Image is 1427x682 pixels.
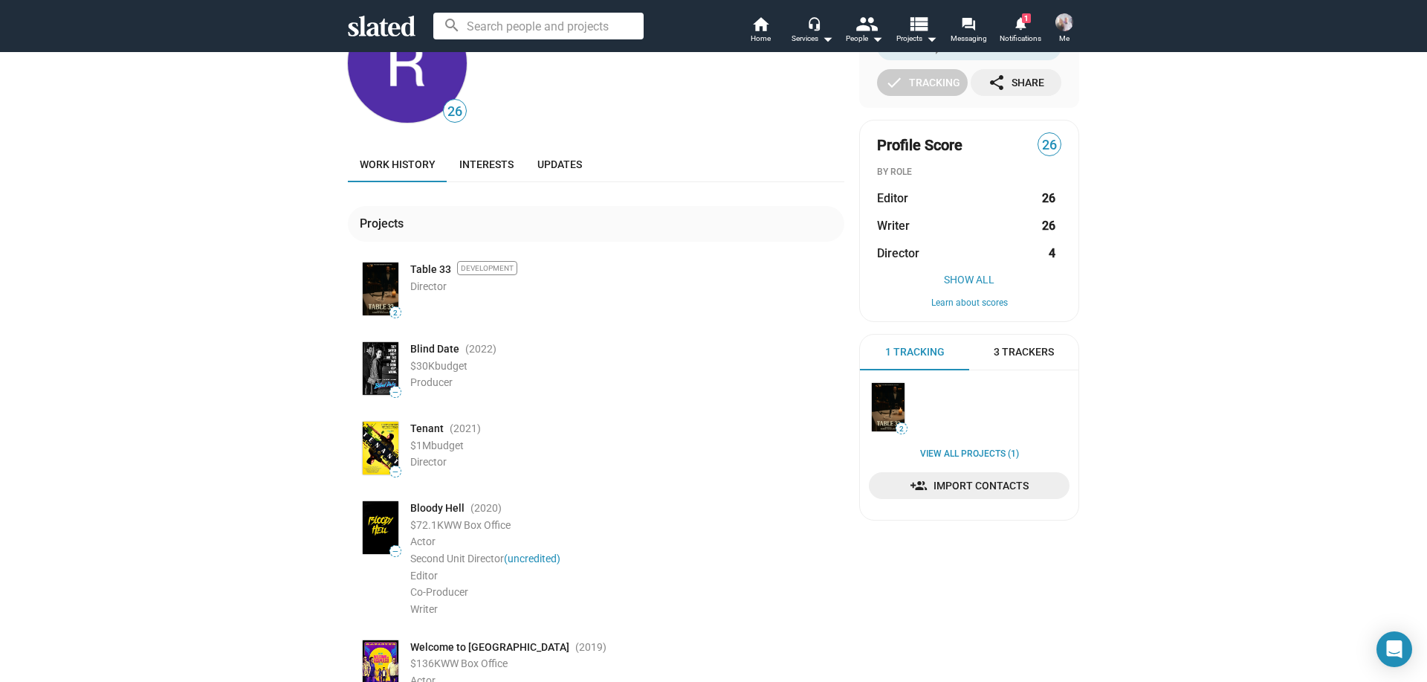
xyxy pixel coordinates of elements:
span: Director [410,456,447,468]
span: 2 [896,425,907,434]
button: Show All [877,274,1061,286]
span: — [390,388,401,396]
div: Share [988,69,1044,96]
span: Editor [877,190,908,206]
button: Projects [890,15,942,48]
span: 1 [1022,13,1031,23]
span: Welcome to [GEOGRAPHIC_DATA] [410,640,569,654]
span: 3 Trackers [994,345,1054,359]
span: Work history [360,158,436,170]
span: 26 [444,102,466,122]
span: 26 [1038,135,1061,155]
mat-icon: forum [961,16,975,30]
a: View all Projects (1) [920,448,1019,460]
span: Co-Producer [410,586,468,598]
div: Projects [360,216,410,231]
span: Import Contacts [881,472,1058,499]
span: $136K [410,657,441,669]
mat-icon: share [988,74,1006,91]
a: Home [734,15,786,48]
span: (2020 ) [470,501,502,515]
img: Poster: Bloody Hell [363,501,398,554]
a: Table 33 [869,380,907,434]
span: $72.1K [410,519,444,531]
span: Interests [459,158,514,170]
span: 2 [390,309,401,318]
span: Writer [410,603,438,615]
span: Notifications [1000,30,1041,48]
div: Tracking [885,69,960,96]
button: Tracking [877,69,968,96]
button: People [838,15,890,48]
span: Messaging [951,30,987,48]
span: Updates [537,158,582,170]
strong: 26 [1042,218,1055,234]
span: budget [435,360,467,372]
span: Editor [410,570,438,582]
a: Import Contacts [869,472,1070,499]
span: Me [1059,30,1070,48]
span: Tenant [410,422,444,436]
span: WW Box Office [441,657,508,669]
span: Blind Date [410,342,459,356]
span: Director [410,280,447,292]
span: $30K [410,360,435,372]
span: Profile Score [877,135,962,155]
mat-icon: arrow_drop_down [818,30,836,48]
div: People [846,30,883,48]
span: Home [751,30,771,48]
span: — [390,468,401,476]
span: Actor [410,535,436,547]
a: Work history [348,147,447,182]
span: Bloody Hell [410,501,465,515]
mat-icon: view_list [907,13,929,34]
a: 1Notifications [994,15,1046,48]
button: Services [786,15,838,48]
mat-icon: arrow_drop_down [922,30,940,48]
span: Second Unit Director [410,553,560,564]
img: Poster: Blind Date [363,342,398,395]
span: Director [877,245,919,261]
span: Producer [410,376,453,388]
img: Timothy Smith [1055,13,1073,31]
span: budget [431,440,464,451]
a: Interests [447,147,525,182]
div: Services [792,30,833,48]
mat-icon: headset_mic [807,16,821,30]
div: BY ROLE [877,167,1061,178]
span: Projects [896,30,937,48]
span: $1M [410,440,431,451]
a: Updates [525,147,594,182]
button: Learn about scores [877,297,1061,309]
strong: 26 [1042,190,1055,206]
span: 1 Tracking [885,345,945,359]
img: Poster: Tenant [363,422,398,474]
span: (2021 ) [450,422,481,436]
a: Messaging [942,15,994,48]
mat-icon: home [751,15,769,33]
img: Table 33 [872,383,905,431]
span: WW Box Office [444,519,511,531]
input: Search people and projects [433,13,644,39]
img: Robert Benjamin [348,4,467,123]
span: (2019 ) [575,640,606,654]
mat-icon: notifications [1013,16,1027,30]
mat-icon: people [855,13,877,34]
a: Table 33 [410,263,451,277]
span: Writer [877,218,910,234]
img: Poster: Table 33 [363,263,398,315]
div: Open Intercom Messenger [1376,631,1412,667]
a: (uncredited) [504,553,560,564]
span: Development [457,261,517,275]
span: — [390,547,401,556]
strong: 4 [1049,245,1055,261]
mat-icon: check [885,74,903,91]
mat-icon: arrow_drop_down [868,30,886,48]
button: Share [971,69,1061,96]
span: (2022 ) [465,342,496,356]
button: Timothy SmithMe [1046,10,1082,49]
